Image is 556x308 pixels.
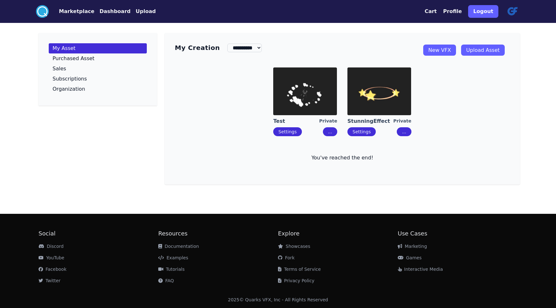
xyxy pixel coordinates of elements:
a: Marketing [398,244,427,249]
a: Documentation [158,244,199,249]
button: Cart [424,8,437,15]
h2: Use Cases [398,229,517,238]
a: Showcases [278,244,310,249]
button: Profile [443,8,462,15]
h3: My Creation [175,43,220,52]
div: 2025 © Quarks VFX, Inc - All Rights Reserved [228,297,328,303]
a: Dashboard [94,8,131,15]
img: imgAlt [347,67,411,115]
a: Games [398,255,422,260]
a: Purchased Asset [49,53,147,64]
button: Upload [136,8,156,15]
a: Settings [278,129,296,134]
div: Private [393,118,411,125]
button: ... [397,127,411,136]
a: Test [273,118,319,125]
a: My Asset [49,43,147,53]
button: ... [323,127,337,136]
button: Settings [273,127,302,136]
p: Sales [53,66,66,71]
div: Private [319,118,337,125]
a: Fork [278,255,295,260]
a: Sales [49,64,147,74]
p: Subscriptions [53,76,87,81]
a: Privacy Policy [278,278,314,283]
a: New VFX [423,45,456,56]
button: Marketplace [59,8,94,15]
a: Organization [49,84,147,94]
a: StunningEffect [347,118,393,125]
button: Settings [347,127,376,136]
a: Upload [131,8,156,15]
h2: Explore [278,229,398,238]
a: Facebook [39,267,67,272]
a: Subscriptions [49,74,147,84]
a: Settings [353,129,371,134]
p: Purchased Asset [53,56,95,61]
button: Logout [468,5,498,18]
a: Twitter [39,278,61,283]
h2: Resources [158,229,278,238]
a: Interactive Media [398,267,443,272]
button: Dashboard [99,8,131,15]
img: profile [505,4,520,19]
h2: Social [39,229,158,238]
a: Terms of Service [278,267,321,272]
a: Logout [468,3,498,20]
a: FAQ [158,278,174,283]
a: Upload Asset [461,45,505,56]
a: YouTube [39,255,64,260]
p: You've reached the end! [175,154,510,162]
a: Discord [39,244,64,249]
p: My Asset [53,46,75,51]
a: Marketplace [49,8,94,15]
p: Organization [53,87,85,92]
a: Tutorials [158,267,185,272]
img: imgAlt [273,67,337,115]
a: Examples [158,255,188,260]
